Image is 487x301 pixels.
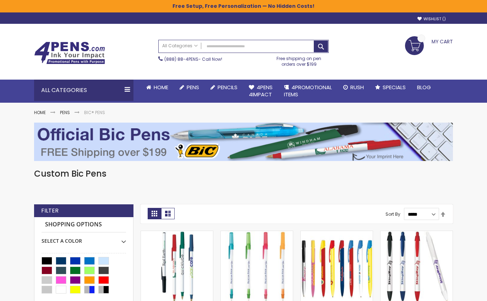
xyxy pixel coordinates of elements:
[284,84,332,98] span: 4PROMOTIONAL ITEMS
[174,80,205,95] a: Pens
[187,84,199,91] span: Pens
[381,231,453,237] a: BIC® Widebody Value Pen
[34,42,105,64] img: 4Pens Custom Pens and Promotional Products
[60,109,70,115] a: Pens
[164,56,222,62] span: - Call Now!
[278,80,338,103] a: 4PROMOTIONALITEMS
[370,80,411,95] a: Specials
[338,80,370,95] a: Rush
[154,84,168,91] span: Home
[148,208,161,219] strong: Grid
[218,84,237,91] span: Pencils
[141,231,213,237] a: BIC® Ecolutions® Round Stic® Pen
[417,84,431,91] span: Blog
[249,84,273,98] span: 4Pens 4impact
[34,80,133,101] div: All Categories
[42,217,126,232] strong: Shopping Options
[164,56,198,62] a: (888) 88-4PENS
[41,207,59,215] strong: Filter
[383,84,406,91] span: Specials
[84,109,105,115] strong: BIC® Pens
[221,231,293,237] a: BIC® Round Stic Ice Pen
[162,43,198,49] span: All Categories
[34,109,46,115] a: Home
[411,80,437,95] a: Blog
[34,168,453,179] h1: Custom Bic Pens
[34,123,453,161] img: BIC® Pens
[385,211,400,217] label: Sort By
[159,40,201,52] a: All Categories
[141,80,174,95] a: Home
[301,231,373,237] a: BIC® Media Clic™ Pen
[243,80,278,103] a: 4Pens4impact
[269,53,329,67] div: Free shipping on pen orders over $199
[417,16,446,22] a: Wishlist
[350,84,364,91] span: Rush
[205,80,243,95] a: Pencils
[42,232,126,244] div: Select A Color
